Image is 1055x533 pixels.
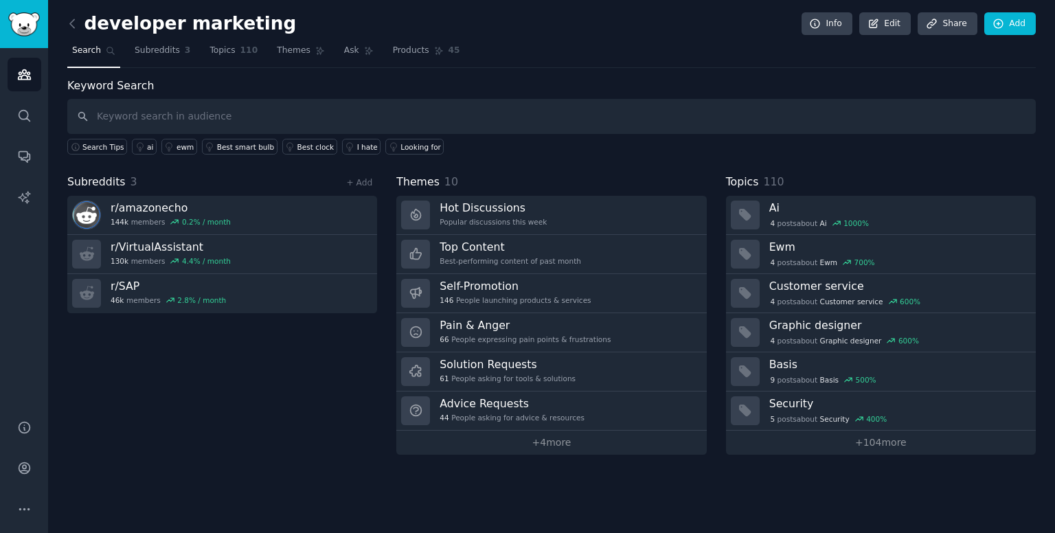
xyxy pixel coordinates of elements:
span: 45 [449,45,460,57]
span: 146 [440,295,453,305]
a: Pain & Anger66People expressing pain points & frustrations [396,313,706,352]
span: Ai [820,218,827,228]
h3: Pain & Anger [440,318,611,332]
span: 144k [111,217,128,227]
a: r/VirtualAssistant130kmembers4.4% / month [67,235,377,274]
a: Search [67,40,120,68]
a: Topics110 [205,40,262,68]
a: r/amazonecho144kmembers0.2% / month [67,196,377,235]
span: Topics [726,174,759,191]
div: 0.2 % / month [182,217,231,227]
img: amazonecho [72,201,101,229]
a: Top ContentBest-performing content of past month [396,235,706,274]
a: Solution Requests61People asking for tools & solutions [396,352,706,392]
div: ewm [177,142,194,152]
div: 400 % [866,414,887,424]
span: Security [820,414,850,424]
div: post s about [769,334,920,347]
span: 61 [440,374,449,383]
h3: Customer service [769,279,1026,293]
a: Subreddits3 [130,40,195,68]
a: ewm [161,139,197,155]
div: 2.8 % / month [177,295,226,305]
a: Info [802,12,852,36]
h3: r/ amazonecho [111,201,231,215]
a: Ask [339,40,378,68]
span: Search Tips [82,142,124,152]
h3: Self-Promotion [440,279,591,293]
span: 110 [240,45,258,57]
span: 4 [770,218,775,228]
div: ai [147,142,153,152]
h3: Advice Requests [440,396,585,411]
div: post s about [769,256,876,269]
a: Customer service4postsaboutCustomer service600% [726,274,1036,313]
h3: r/ VirtualAssistant [111,240,231,254]
a: Security5postsaboutSecurity400% [726,392,1036,431]
span: Topics [209,45,235,57]
a: Edit [859,12,911,36]
div: post s about [769,217,870,229]
a: Basis9postsaboutBasis500% [726,352,1036,392]
span: Subreddits [135,45,180,57]
a: +104more [726,431,1036,455]
button: Search Tips [67,139,127,155]
a: r/SAP46kmembers2.8% / month [67,274,377,313]
div: People expressing pain points & frustrations [440,334,611,344]
a: Ewm4postsaboutEwm700% [726,235,1036,274]
div: 1000 % [843,218,869,228]
div: Best smart bulb [217,142,274,152]
span: 4 [770,336,775,345]
div: post s about [769,374,878,386]
a: Best smart bulb [202,139,277,155]
span: 4 [770,297,775,306]
span: 10 [444,175,458,188]
div: Best clock [297,142,334,152]
a: Ai4postsaboutAi1000% [726,196,1036,235]
div: members [111,256,231,266]
a: + Add [346,178,372,188]
label: Keyword Search [67,79,154,92]
span: Ewm [820,258,837,267]
span: Basis [820,375,839,385]
h3: Ewm [769,240,1026,254]
h3: Basis [769,357,1026,372]
div: Looking for [400,142,441,152]
h3: Graphic designer [769,318,1026,332]
span: 46k [111,295,124,305]
div: post s about [769,295,922,308]
span: 3 [185,45,191,57]
span: Themes [277,45,310,57]
a: Products45 [388,40,465,68]
span: Customer service [820,297,883,306]
h3: Top Content [440,240,581,254]
a: Self-Promotion146People launching products & services [396,274,706,313]
span: Ask [344,45,359,57]
a: ai [132,139,157,155]
div: 600 % [900,297,920,306]
div: People launching products & services [440,295,591,305]
div: 500 % [856,375,876,385]
span: 44 [440,413,449,422]
span: Graphic designer [820,336,882,345]
span: 4 [770,258,775,267]
span: Subreddits [67,174,126,191]
div: post s about [769,413,888,425]
h3: Security [769,396,1026,411]
h3: Solution Requests [440,357,576,372]
img: GummySearch logo [8,12,40,36]
span: 66 [440,334,449,344]
span: Search [72,45,101,57]
h2: developer marketing [67,13,296,35]
div: People asking for advice & resources [440,413,585,422]
span: 3 [131,175,137,188]
a: Themes [272,40,330,68]
div: 700 % [854,258,875,267]
div: I hate [357,142,378,152]
a: I hate [342,139,381,155]
span: 9 [770,375,775,385]
h3: Hot Discussions [440,201,547,215]
a: Looking for [385,139,444,155]
input: Keyword search in audience [67,99,1036,134]
a: Graphic designer4postsaboutGraphic designer600% [726,313,1036,352]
